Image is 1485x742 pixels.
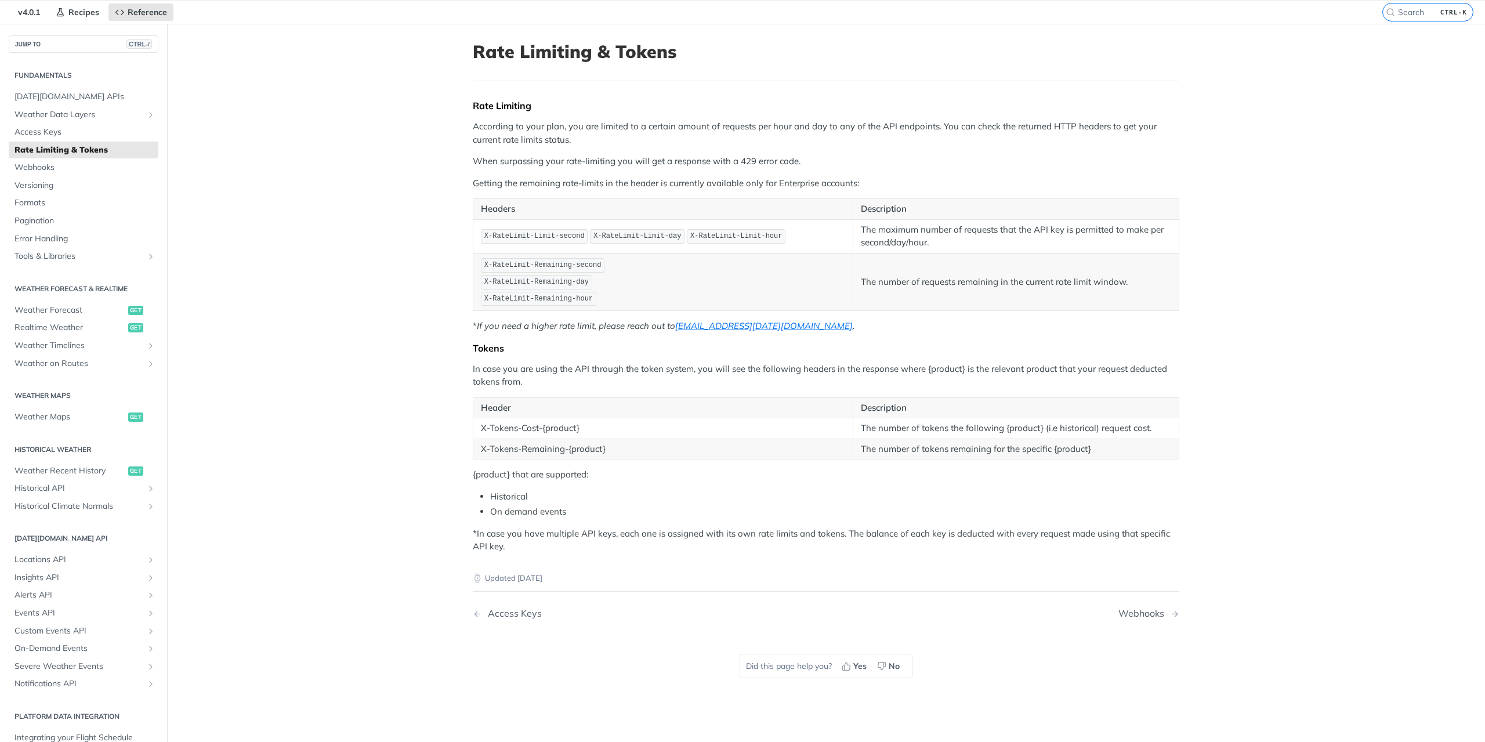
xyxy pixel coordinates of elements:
button: Show subpages for On-Demand Events [146,644,155,653]
a: Reference [108,3,173,21]
a: Custom Events APIShow subpages for Custom Events API [9,622,158,640]
span: Error Handling [15,233,155,245]
span: Weather on Routes [15,358,143,370]
span: Weather Data Layers [15,109,143,121]
p: {product} that are supported: [473,468,1179,482]
h2: [DATE][DOMAIN_NAME] API [9,533,158,544]
a: On-Demand EventsShow subpages for On-Demand Events [9,640,158,657]
span: Events API [15,607,143,619]
button: Show subpages for Custom Events API [146,627,155,636]
span: Yes [853,660,867,672]
span: Webhooks [15,162,155,173]
a: Realtime Weatherget [9,319,158,336]
button: Show subpages for Tools & Libraries [146,252,155,261]
td: X-Tokens-Remaining-{product} [473,439,853,459]
span: Insights API [15,572,143,584]
a: Tools & LibrariesShow subpages for Tools & Libraries [9,248,158,265]
span: Historical Climate Normals [15,501,143,512]
a: Weather Data LayersShow subpages for Weather Data Layers [9,106,158,124]
a: Next Page: Webhooks [1118,608,1179,619]
a: Weather Recent Historyget [9,462,158,480]
th: Header [473,397,853,418]
li: On demand events [490,505,1179,519]
span: get [128,412,143,422]
a: Alerts APIShow subpages for Alerts API [9,587,158,604]
span: Custom Events API [15,625,143,637]
span: No [889,660,900,672]
span: Realtime Weather [15,322,125,334]
a: Historical Climate NormalsShow subpages for Historical Climate Normals [9,498,158,515]
a: Webhooks [9,159,158,176]
span: get [128,306,143,315]
p: Description [861,202,1171,216]
a: Events APIShow subpages for Events API [9,605,158,622]
h2: Weather Forecast & realtime [9,284,158,294]
span: [DATE][DOMAIN_NAME] APIs [15,91,155,103]
span: Alerts API [15,589,143,601]
span: CTRL-/ [126,39,152,49]
kbd: CTRL-K [1437,6,1470,18]
a: Locations APIShow subpages for Locations API [9,551,158,569]
button: Yes [838,657,873,675]
span: X-RateLimit-Limit-hour [690,232,782,240]
span: get [128,466,143,476]
span: v4.0.1 [12,3,46,21]
a: Pagination [9,212,158,230]
h1: Rate Limiting & Tokens [473,41,1179,62]
span: Tools & Libraries [15,251,143,262]
div: Rate Limiting [473,100,1179,111]
span: Historical API [15,483,143,494]
li: Historical [490,490,1179,504]
span: Reference [128,7,167,17]
h2: Platform DATA integration [9,711,158,722]
div: Tokens [473,342,1179,354]
p: The maximum number of requests that the API key is permitted to make per second/day/hour. [861,223,1171,249]
span: X-RateLimit-Limit-day [593,232,681,240]
span: X-RateLimit-Remaining-day [484,278,589,286]
span: Recipes [68,7,99,17]
a: [DATE][DOMAIN_NAME] APIs [9,88,158,106]
span: X-RateLimit-Remaining-hour [484,295,593,303]
th: Description [853,397,1179,418]
span: Formats [15,197,155,209]
span: Locations API [15,554,143,566]
p: According to your plan, you are limited to a certain amount of requests per hour and day to any o... [473,120,1179,146]
span: Severe Weather Events [15,661,143,672]
button: Show subpages for Insights API [146,573,155,582]
div: Access Keys [482,608,542,619]
a: Recipes [49,3,106,21]
a: Insights APIShow subpages for Insights API [9,569,158,587]
button: Show subpages for Notifications API [146,679,155,689]
button: Show subpages for Weather Data Layers [146,110,155,120]
a: Formats [9,194,158,212]
button: JUMP TOCTRL-/ [9,35,158,53]
h2: Historical Weather [9,444,158,455]
nav: Pagination Controls [473,596,1179,631]
p: Headers [481,202,845,216]
p: *In case you have multiple API keys, each one is assigned with its own rate limits and tokens. Th... [473,527,1179,553]
button: Show subpages for Weather Timelines [146,341,155,350]
span: Notifications API [15,678,143,690]
svg: Search [1386,8,1395,17]
button: Show subpages for Historical API [146,484,155,493]
button: No [873,657,906,675]
p: When surpassing your rate-limiting you will get a response with a 429 error code. [473,155,1179,168]
span: X-RateLimit-Remaining-second [484,261,602,269]
a: Error Handling [9,230,158,248]
button: Show subpages for Weather on Routes [146,359,155,368]
span: X-RateLimit-Limit-second [484,232,585,240]
span: get [128,323,143,332]
a: Weather on RoutesShow subpages for Weather on Routes [9,355,158,372]
span: Access Keys [15,126,155,138]
a: Access Keys [9,124,158,141]
span: Weather Timelines [15,340,143,352]
span: Weather Maps [15,411,125,423]
a: Previous Page: Access Keys [473,608,776,619]
div: Webhooks [1118,608,1170,619]
em: If you need a higher rate limit, please reach out to . [477,320,854,331]
p: Getting the remaining rate-limits in the header is currently available only for Enterprise accounts: [473,177,1179,190]
a: Rate Limiting & Tokens [9,142,158,159]
span: Pagination [15,215,155,227]
a: Weather Mapsget [9,408,158,426]
span: Weather Recent History [15,465,125,477]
